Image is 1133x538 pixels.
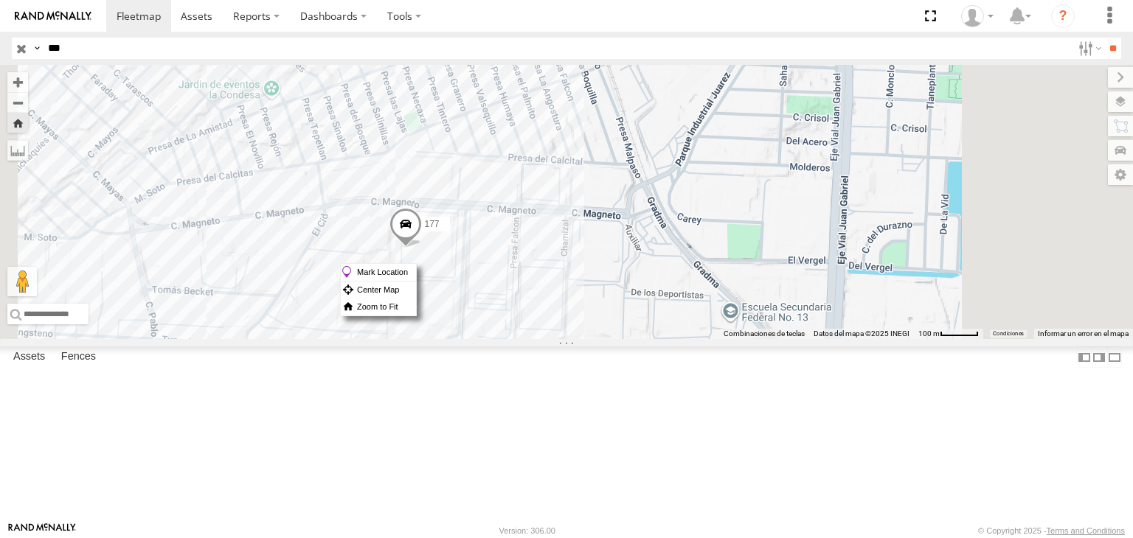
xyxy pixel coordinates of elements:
[724,329,805,339] button: Combinaciones de teclas
[341,264,416,281] label: Mark Location
[54,347,103,368] label: Fences
[814,329,909,338] span: Datos del mapa ©2025 INEGI
[31,38,43,59] label: Search Query
[499,526,555,535] div: Version: 306.00
[1108,164,1133,185] label: Map Settings
[15,11,91,21] img: rand-logo.svg
[425,219,440,229] span: 177
[341,282,416,298] label: Center Map
[7,267,37,296] button: Arrastra el hombrecito naranja al mapa para abrir Street View
[7,140,28,161] label: Measure
[1077,346,1092,368] label: Dock Summary Table to the Left
[1051,4,1075,28] i: ?
[918,329,940,338] span: 100 m
[7,92,28,113] button: Zoom out
[978,526,1125,535] div: © Copyright 2025 -
[1038,329,1129,338] a: Informar un error en el mapa
[993,331,1024,337] a: Condiciones (se abre en una nueva pestaña)
[1047,526,1125,535] a: Terms and Conditions
[8,523,76,538] a: Visit our Website
[341,298,416,315] label: Zoom to Fit
[1092,346,1106,368] label: Dock Summary Table to the Right
[914,329,983,339] button: Escala del mapa: 100 m por 49 píxeles
[1107,346,1122,368] label: Hide Summary Table
[7,113,28,133] button: Zoom Home
[956,5,999,27] div: Irving Rodriguez
[1073,38,1104,59] label: Search Filter Options
[6,347,52,368] label: Assets
[7,72,28,92] button: Zoom in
